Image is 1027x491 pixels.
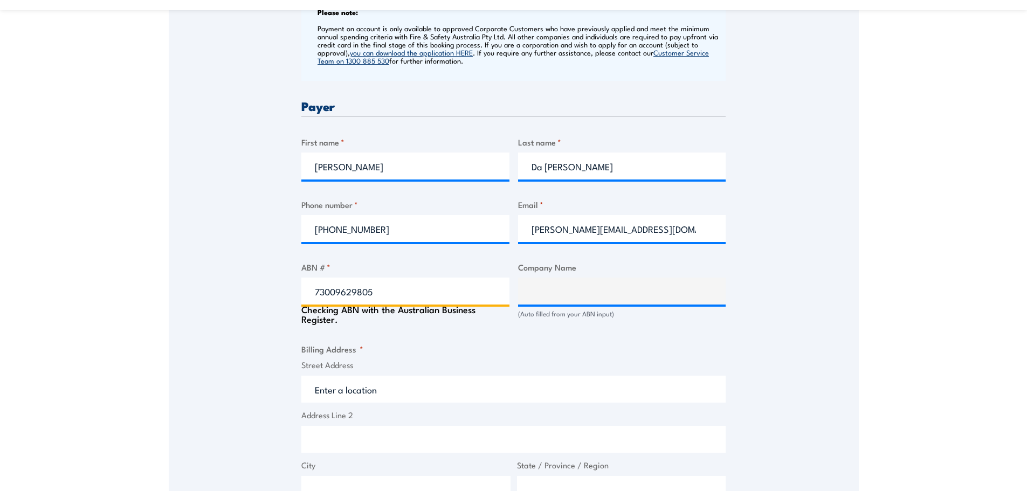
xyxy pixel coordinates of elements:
[301,409,726,421] label: Address Line 2
[518,136,726,148] label: Last name
[301,198,509,211] label: Phone number
[518,309,726,319] div: (Auto filled from your ABN input)
[318,47,709,65] a: Customer Service Team on 1300 885 530
[301,305,509,324] div: Checking ABN with the Australian Business Register.
[301,376,726,403] input: Enter a location
[301,459,511,472] label: City
[318,24,723,65] p: Payment on account is only available to approved Corporate Customers who have previously applied ...
[517,459,726,472] label: State / Province / Region
[301,100,726,112] h3: Payer
[301,343,363,355] legend: Billing Address
[301,261,509,273] label: ABN #
[518,198,726,211] label: Email
[318,6,358,17] b: Please note:
[301,136,509,148] label: First name
[301,359,726,371] label: Street Address
[518,261,726,273] label: Company Name
[350,47,473,57] a: you can download the application HERE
